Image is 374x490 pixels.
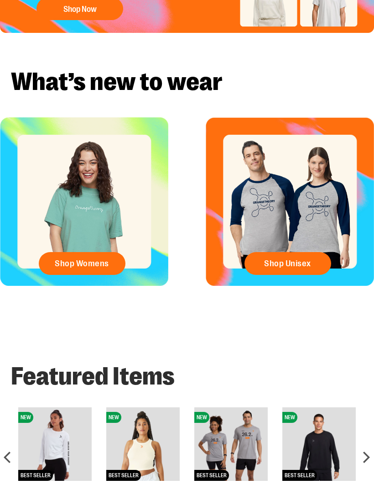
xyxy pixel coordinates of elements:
[11,362,175,390] strong: Featured Items
[264,258,311,269] span: Shop Unisex
[194,407,268,481] img: 2025 Marathon Unisex Distance Tee 26.2
[39,252,125,275] a: Shop Womens
[194,470,229,481] span: BEST SELLER
[282,470,317,481] span: BEST SELLER
[18,412,33,423] span: NEW
[106,407,180,481] img: Micro Rib Racer Tank
[18,407,92,481] img: Cropped Crewneck Fleece Sweatshirt
[18,470,53,481] span: BEST SELLER
[106,412,121,423] span: NEW
[106,470,141,481] span: BEST SELLER
[194,412,209,423] span: NEW
[282,412,297,423] span: NEW
[11,69,363,95] h2: What’s new to wear
[282,407,356,481] img: Nike Unisex Dri-FIT UV Crewneck
[55,258,109,269] span: Shop Womens
[244,252,331,275] a: Shop Unisex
